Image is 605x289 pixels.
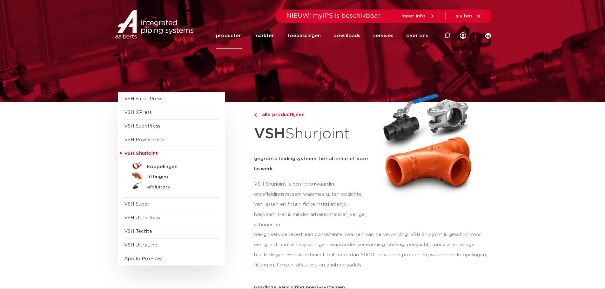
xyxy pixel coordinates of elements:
[254,179,369,230] p: VSH Shurjoint is een hoogwaardig groefleidingsysteem waarmee u, ten opzichte van lassen en fitten...
[124,181,219,191] a: afsluiters
[124,202,149,207] a: VSH Super
[124,161,219,171] a: koppelingen
[124,151,158,156] span: VSH Shurjoint
[286,13,381,19] span: NIEUW: myIPS is beschikbaar
[287,23,321,49] a: toepassingen
[124,124,160,128] a: VSH SudoPress
[460,23,466,49] div: my IPS
[373,23,393,49] a: services
[333,23,360,49] a: downloads
[456,13,481,19] a: sluiten
[124,96,162,101] a: VSH SmartPress
[124,171,219,181] a: fittingen
[216,23,428,49] nav: Menu
[254,23,275,49] a: markten
[124,110,152,115] a: VSH XPress
[124,229,152,234] a: VSH Tectite
[254,113,257,117] img: chevron-right.svg
[254,127,285,141] strong: VSH
[124,137,164,142] a: VSH PowerPress
[147,184,210,190] h5: afsluiters
[124,256,162,261] a: Apollo ProFlow
[147,174,210,180] h5: fittingen
[216,23,242,49] a: producten
[254,154,369,174] h5: gegroefd leidingsysteem: hét alternatief voor laswerk
[406,23,428,49] a: over ons
[258,112,305,117] span: alle productlijnen
[456,14,472,18] span: sluiten
[254,111,369,119] a: alle productlijnen
[147,164,210,170] h5: koppelingen
[124,243,157,247] a: VSH UltraLine
[254,230,487,270] p: design service levert een consistente kwaliteit van de verbinding. VSH Shurjoint is geschikt voor...
[124,215,160,220] a: VSH UltraPress
[401,14,426,18] span: meer info
[401,13,435,19] a: meer info
[254,122,369,146] h1: Shurjoint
